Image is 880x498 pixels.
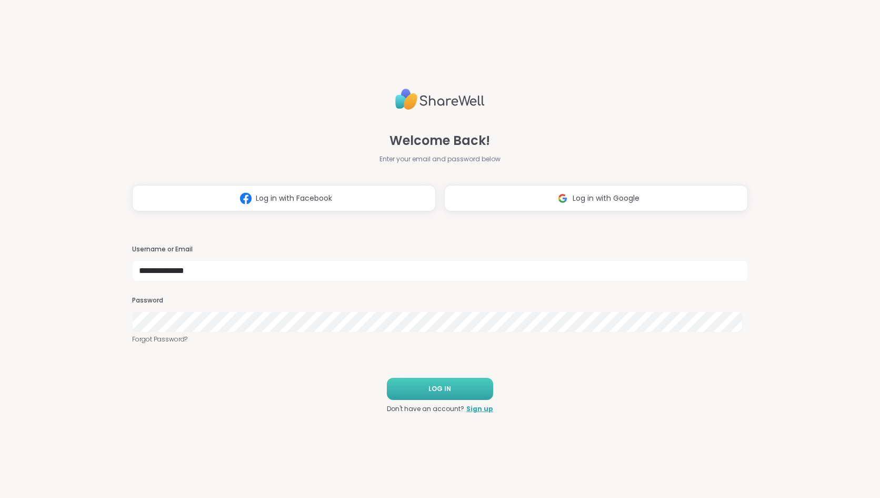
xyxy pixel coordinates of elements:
[132,335,748,344] a: Forgot Password?
[466,404,493,414] a: Sign up
[389,131,490,150] span: Welcome Back!
[256,193,332,204] span: Log in with Facebook
[573,193,639,204] span: Log in with Google
[236,189,256,208] img: ShareWell Logomark
[132,245,748,254] h3: Username or Email
[387,404,464,414] span: Don't have an account?
[387,378,493,400] button: LOG IN
[379,154,501,164] span: Enter your email and password below
[395,84,485,114] img: ShareWell Logo
[553,189,573,208] img: ShareWell Logomark
[132,296,748,305] h3: Password
[444,185,748,211] button: Log in with Google
[132,185,436,211] button: Log in with Facebook
[428,384,451,394] span: LOG IN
